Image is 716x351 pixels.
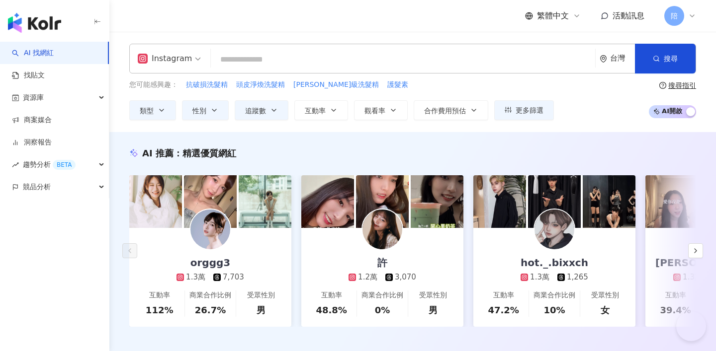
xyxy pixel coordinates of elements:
button: 抗破損洗髮精 [185,79,228,90]
button: 搜尋 [635,44,696,73]
div: Instagram [138,51,192,67]
div: 1.3萬 [530,272,549,282]
div: 7,703 [223,272,244,282]
img: post-image [528,175,581,228]
a: orggg31.3萬7,703互動率112%商業合作比例26.7%受眾性別男 [129,228,291,327]
button: 護髮素 [387,79,409,90]
span: 精選優質網紅 [182,148,236,158]
span: 合作費用預估 [424,107,466,115]
span: 競品分析 [23,176,51,198]
button: 觀看率 [354,100,408,120]
button: 頭皮淨煥洗髮精 [236,79,285,90]
div: 39.4% [660,304,691,316]
span: question-circle [659,82,666,89]
div: 互動率 [149,290,170,300]
span: 觀看率 [364,107,385,115]
span: 護髮素 [387,80,408,90]
div: AI 推薦 ： [142,147,236,159]
div: 男 [257,304,266,316]
div: hot._.bixxch [511,256,598,270]
img: post-image [473,175,526,228]
div: 1.2萬 [358,272,377,282]
img: post-image [583,175,635,228]
div: 47.2% [488,304,519,316]
div: 1.3萬 [683,272,702,282]
button: 追蹤數 [235,100,288,120]
a: 商案媒合 [12,115,52,125]
span: environment [600,55,607,63]
a: 洞察報告 [12,138,52,147]
img: post-image [239,175,291,228]
img: post-image [356,175,409,228]
div: 受眾性別 [591,290,619,300]
div: 26.7% [195,304,226,316]
img: post-image [301,175,354,228]
div: 受眾性別 [247,290,275,300]
div: 48.8% [316,304,347,316]
img: KOL Avatar [535,210,574,249]
button: 類型 [129,100,176,120]
span: 抗破損洗髮精 [186,80,228,90]
span: 更多篩選 [516,106,543,114]
a: 找貼文 [12,70,45,80]
div: 112% [146,304,174,316]
a: searchAI 找網紅 [12,48,54,58]
div: 互動率 [493,290,514,300]
img: KOL Avatar [362,210,402,249]
div: 台灣 [610,54,635,63]
span: 趨勢分析 [23,153,76,176]
div: 許 [367,256,397,270]
button: 更多篩選 [494,100,554,120]
img: post-image [129,175,182,228]
img: post-image [645,175,698,228]
iframe: Help Scout Beacon - Open [676,311,706,341]
span: 您可能感興趣： [129,80,178,90]
img: post-image [411,175,463,228]
img: post-image [184,175,237,228]
div: 1.3萬 [186,272,205,282]
div: 搜尋指引 [668,81,696,89]
span: 陪 [671,10,678,21]
span: 互動率 [305,107,326,115]
div: 3,070 [395,272,416,282]
span: 資源庫 [23,86,44,109]
button: 性別 [182,100,229,120]
span: 活動訊息 [613,11,644,20]
div: 0% [375,304,390,316]
img: logo [8,13,61,33]
a: 許1.2萬3,070互動率48.8%商業合作比例0%受眾性別男 [301,228,463,327]
div: 商業合作比例 [189,290,231,300]
span: 類型 [140,107,154,115]
button: 互動率 [294,100,348,120]
div: 互動率 [665,290,686,300]
span: 搜尋 [664,55,678,63]
div: 男 [429,304,438,316]
div: 10% [543,304,565,316]
div: BETA [53,160,76,170]
div: 女 [601,304,610,316]
button: 合作費用預估 [414,100,488,120]
span: 追蹤數 [245,107,266,115]
button: [PERSON_NAME]級洗髮精 [293,79,379,90]
div: orggg3 [180,256,240,270]
a: hot._.bixxch1.3萬1,265互動率47.2%商業合作比例10%受眾性別女 [473,228,635,327]
img: KOL Avatar [190,210,230,249]
span: 繁體中文 [537,10,569,21]
span: rise [12,161,19,168]
div: 受眾性別 [419,290,447,300]
div: 商業合作比例 [534,290,575,300]
div: 互動率 [321,290,342,300]
div: 商業合作比例 [361,290,403,300]
span: 性別 [192,107,206,115]
div: 1,265 [567,272,588,282]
